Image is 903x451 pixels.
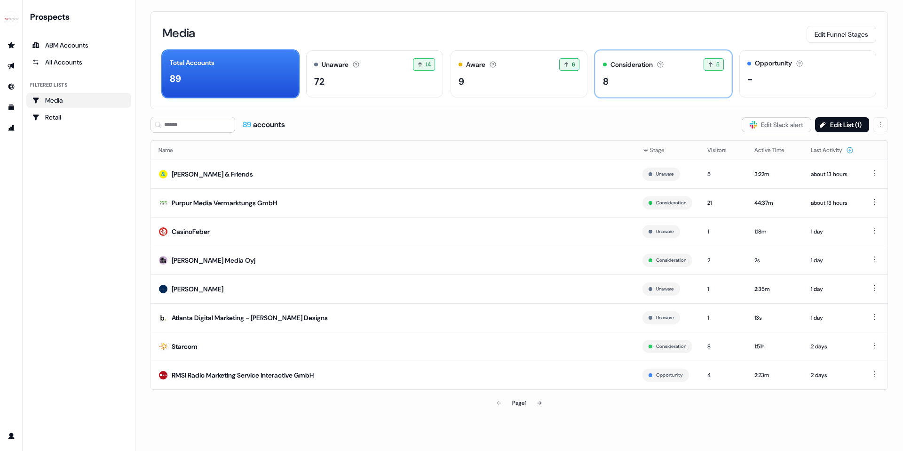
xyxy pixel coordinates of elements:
a: Go to profile [4,428,19,443]
div: 2 days [811,370,854,380]
div: 89 [170,72,181,86]
div: 2 [707,256,739,265]
div: 72 [314,74,325,89]
div: 1 [707,313,739,322]
div: Page 1 [512,398,526,408]
button: Unaware [656,170,674,178]
span: 89 [243,120,253,129]
div: 2:23m [754,370,796,380]
a: ABM Accounts [26,38,131,53]
div: ABM Accounts [32,40,126,50]
div: 1 day [811,256,854,265]
a: All accounts [26,55,131,70]
div: 44:37m [754,198,796,208]
div: 2s [754,256,796,265]
div: Opportunity [755,58,792,68]
div: 13s [754,313,796,322]
div: 2:35m [754,284,796,294]
a: Go to Inbound [4,79,19,94]
th: Name [151,141,635,160]
button: Last Activity [811,142,854,159]
div: 1 day [811,227,854,236]
div: Filtered lists [30,81,67,89]
div: Prospects [30,11,131,23]
div: [PERSON_NAME] Media Oyj [172,256,255,265]
div: 4 [707,370,739,380]
button: Opportunity [656,371,683,379]
button: Edit Slack alert [742,117,811,132]
div: accounts [243,120,285,130]
div: 8 [707,342,739,351]
a: Go to templates [4,100,19,115]
div: Aware [466,60,485,70]
div: 1:51h [754,342,796,351]
div: 21 [707,198,739,208]
div: Unaware [322,60,349,70]
div: Atlanta Digital Marketing - [PERSON_NAME] Designs [172,313,328,322]
a: Go to prospects [4,38,19,53]
div: 8 [603,74,609,89]
div: 1 [707,227,739,236]
button: Unaware [656,227,674,236]
div: 5 [707,169,739,179]
div: Consideration [610,60,653,70]
div: 1 day [811,284,854,294]
button: Consideration [656,342,686,351]
h3: Media [162,27,195,39]
div: 1 [707,284,739,294]
span: 14 [426,60,431,69]
a: Go to Retail [26,110,131,125]
div: 1 day [811,313,854,322]
div: All Accounts [32,57,126,67]
div: about 13 hours [811,169,854,179]
a: Go to Media [26,93,131,108]
div: 3:22m [754,169,796,179]
button: Active Time [754,142,796,159]
button: Visitors [707,142,738,159]
button: Unaware [656,314,674,322]
div: RMSi Radio Marketing Service interactive GmbH [172,370,314,380]
div: Total Accounts [170,58,214,68]
div: Starcom [172,342,198,351]
button: Edit Funnel Stages [807,26,876,43]
button: Consideration [656,256,686,265]
button: Unaware [656,285,674,293]
div: Retail [32,113,126,122]
div: about 13 hours [811,198,854,208]
button: Consideration [656,199,686,207]
div: Purpur Media Vermarktungs GmbH [172,198,277,208]
span: 6 [572,60,575,69]
span: 5 [716,60,720,69]
div: [PERSON_NAME] & Friends [172,169,253,179]
a: Go to attribution [4,121,19,136]
div: CasinoFeber [172,227,210,236]
div: 1:18m [754,227,796,236]
div: Stage [642,145,692,155]
div: - [747,72,753,86]
button: Edit List (1) [815,117,869,132]
div: [PERSON_NAME] [172,284,223,294]
div: 2 days [811,342,854,351]
div: 9 [459,74,464,89]
a: Go to outbound experience [4,58,19,73]
div: Media [32,96,126,105]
